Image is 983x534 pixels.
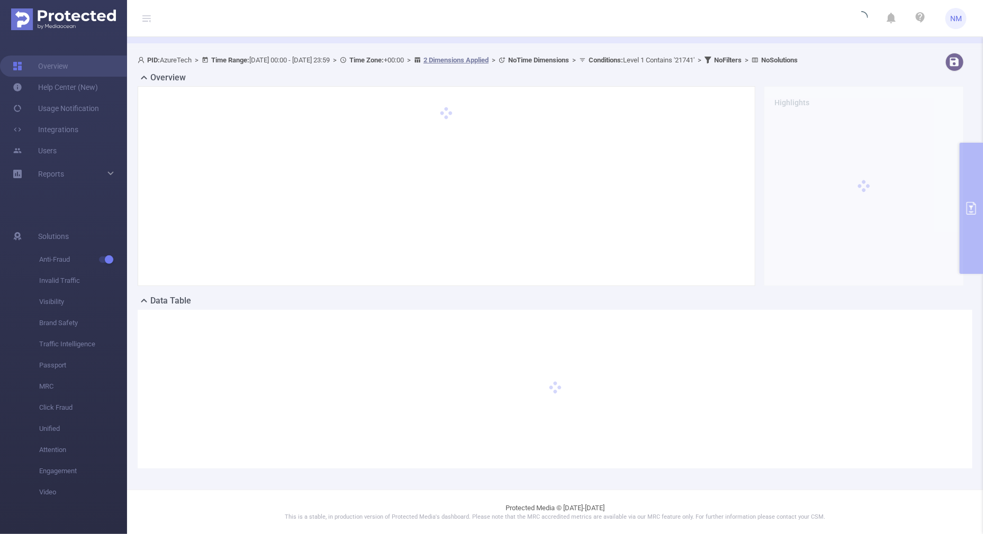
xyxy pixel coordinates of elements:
span: Visibility [39,291,127,312]
b: No Time Dimensions [508,56,569,64]
b: Conditions : [589,56,623,64]
p: This is a stable, in production version of Protected Media's dashboard. Please note that the MRC ... [154,513,957,522]
span: > [569,56,579,64]
span: Passport [39,355,127,376]
span: > [695,56,705,64]
span: NM [950,8,962,29]
span: > [489,56,499,64]
span: > [404,56,414,64]
span: Reports [38,170,64,178]
a: Integrations [13,119,78,140]
span: Video [39,482,127,503]
h2: Data Table [150,294,191,307]
span: Engagement [39,461,127,482]
b: No Filters [714,56,742,64]
i: icon: user [138,57,147,63]
span: Solutions [38,226,69,247]
span: Anti-Fraud [39,249,127,270]
a: Users [13,140,57,161]
a: Reports [38,163,64,185]
span: Invalid Traffic [39,270,127,291]
span: MRC [39,376,127,397]
span: Click Fraud [39,397,127,418]
span: > [330,56,340,64]
a: Usage Notification [13,98,99,119]
span: Traffic Intelligence [39,334,127,355]
img: Protected Media [11,8,116,30]
span: Level 1 Contains '21741' [589,56,695,64]
b: Time Zone: [349,56,384,64]
span: Unified [39,418,127,439]
b: Time Range: [211,56,249,64]
u: 2 Dimensions Applied [423,56,489,64]
span: Attention [39,439,127,461]
a: Overview [13,56,68,77]
span: Brand Safety [39,312,127,334]
i: icon: loading [855,11,868,26]
b: No Solutions [761,56,798,64]
span: > [742,56,752,64]
h2: Overview [150,71,186,84]
b: PID: [147,56,160,64]
a: Help Center (New) [13,77,98,98]
span: AzureTech [DATE] 00:00 - [DATE] 23:59 +00:00 [138,56,798,64]
span: > [192,56,202,64]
